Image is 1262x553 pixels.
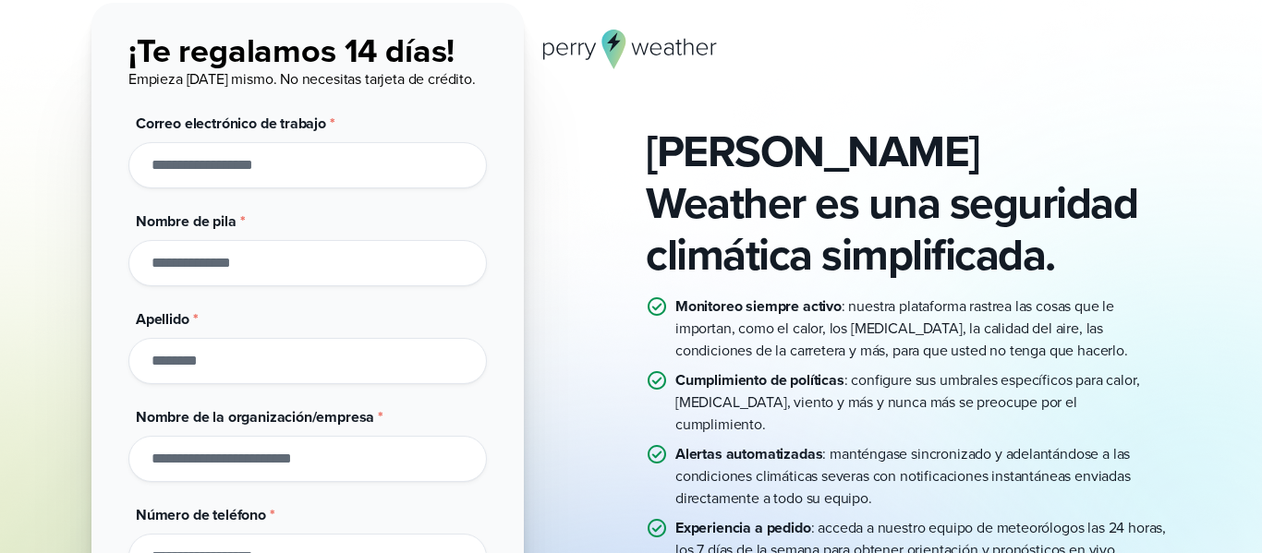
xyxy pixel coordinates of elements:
[675,295,1128,361] font: : nuestra plataforma rastrea las cosas que le importan, como el calor, los [MEDICAL_DATA], la cal...
[136,308,189,330] font: Apellido
[675,369,844,391] font: Cumplimiento de políticas
[646,118,1137,287] font: [PERSON_NAME] Weather es una seguridad climática simplificada.
[136,504,266,525] font: Número de teléfono
[675,517,811,538] font: Experiencia a pedido
[675,443,822,464] font: Alertas automatizadas
[675,369,1139,435] font: : configure sus umbrales específicos para calor, [MEDICAL_DATA], viento y más y nunca más se preo...
[675,443,1131,509] font: : manténgase sincronizado y adelantándose a las condiciones climáticas severas con notificaciones...
[675,295,842,317] font: Monitoreo siempre activo
[128,68,476,90] font: Empieza [DATE] mismo. No necesitas tarjeta de crédito.
[128,26,455,75] font: ¡Te regalamos 14 días!
[136,406,374,427] font: Nombre de la organización/empresa
[136,113,326,134] font: Correo electrónico de trabajo
[136,210,237,232] font: Nombre de pila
